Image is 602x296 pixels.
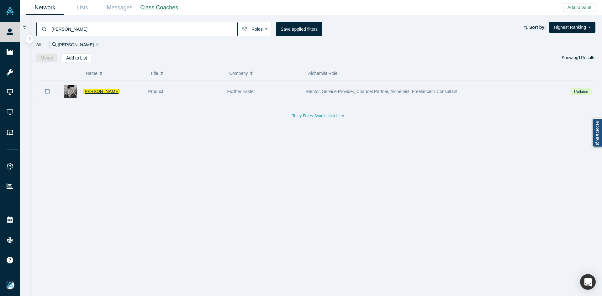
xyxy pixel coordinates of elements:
[83,89,119,94] a: [PERSON_NAME]
[288,112,348,120] button: To try Fuzzy Search click here
[563,3,595,12] button: Add to Vault
[229,67,302,80] button: Company
[571,88,591,95] span: Updated
[578,55,581,60] strong: 1
[86,67,97,80] span: Name
[138,0,180,15] a: Class Coaches
[49,41,101,49] div: [PERSON_NAME]
[94,41,98,49] button: Remove Filter
[529,25,546,30] strong: Sort by:
[150,67,223,80] button: Title
[148,89,163,94] span: Product
[229,67,248,80] span: Company
[64,0,101,15] a: Lists
[36,54,58,62] button: Merge
[549,22,595,33] button: Highest Ranking
[562,54,595,62] div: Showing
[306,89,457,94] span: Mentor, Service Provider, Channel Partner, Alchemist, Freelancer / Consultant
[64,85,77,98] img: Nick McEvily's Profile Image
[308,71,337,76] span: Alchemist Role
[150,67,158,80] span: Title
[36,42,43,48] span: All:
[6,7,14,15] img: Alchemist Vault Logo
[51,22,237,36] input: Search by name, title, company, summary, expertise, investment criteria or topics of focus
[62,54,91,62] button: Add to List
[38,80,57,102] button: Bookmark
[6,281,14,289] img: Mia Scott's Account
[86,67,144,80] button: Name
[237,22,272,36] button: Roles
[276,22,322,36] button: Save applied filters
[593,118,602,147] a: Report a bug!
[578,55,595,60] span: Results
[26,0,64,15] a: Network
[227,89,255,94] span: Further Faster
[101,0,138,15] a: Messages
